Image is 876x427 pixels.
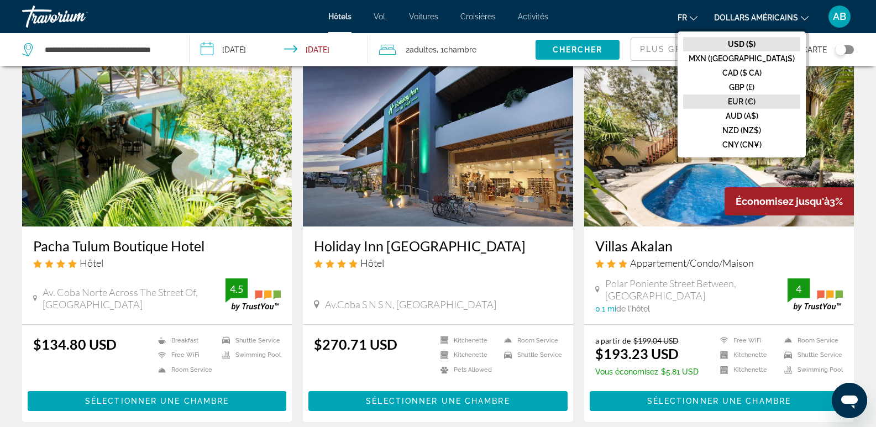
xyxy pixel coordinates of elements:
font: MXN ([GEOGRAPHIC_DATA]$) [689,54,795,63]
span: Plus grandes économies [640,45,772,54]
span: Carte [802,42,827,57]
li: Kitchenette [715,365,779,375]
li: Kitchenette [435,336,499,345]
li: Pets Allowed [435,365,499,375]
div: 4 star Hotel [314,257,562,269]
button: EUR (€) [683,94,800,109]
img: trustyou-badge.svg [225,278,281,311]
button: CNY (CN¥) [683,138,800,152]
iframe: Bouton de lancement de la fenêtre de messagerie [832,383,867,418]
a: Sélectionner une chambre [308,393,567,405]
li: Room Service [499,336,562,345]
a: Hôtels [328,12,352,21]
a: Activités [518,12,548,21]
button: USD ($) [683,37,800,51]
span: a partir de [595,336,631,345]
div: 4 star Hotel [33,257,281,269]
ins: $193.23 USD [595,345,679,362]
button: Changer de devise [714,9,809,25]
button: Sélectionner une chambre [28,391,286,411]
span: Chercher [553,45,603,54]
span: 2 [406,42,437,57]
button: Check-in date: Sep 6, 2025 Check-out date: Sep 10, 2025 [190,33,368,66]
button: Travelers: 2 adults, 0 children [368,33,536,66]
span: de l'hôtel [616,304,650,313]
button: Chercher [536,40,620,60]
font: CAD ($ CA) [722,68,762,77]
span: Vous économisez [595,367,658,376]
button: MXN ([GEOGRAPHIC_DATA]$) [683,51,800,66]
li: Swimming Pool [779,365,843,375]
span: Av.Coba S N S N, [GEOGRAPHIC_DATA] [325,298,496,310]
img: Hotel image [22,50,292,226]
li: Room Service [153,365,217,375]
li: Kitchenette [435,351,499,360]
font: CNY (CN¥) [722,140,762,149]
li: Shuttle Service [779,351,843,360]
button: Sélectionner une chambre [308,391,567,411]
font: USD ($) [728,40,756,49]
font: EUR (€) [728,97,756,106]
ins: $134.80 USD [33,336,117,352]
h3: Holiday Inn [GEOGRAPHIC_DATA] [314,238,562,254]
font: dollars américains [714,13,798,22]
button: AUD (A$) [683,109,800,123]
li: Free WiFi [715,336,779,345]
span: Av. Coba Norte Across The Street Of, [GEOGRAPHIC_DATA] [43,286,225,310]
div: 4.5 [225,282,248,296]
ins: $270.71 USD [314,336,397,352]
del: $199.04 USD [633,336,679,345]
span: Hôtel [80,257,103,269]
span: Sélectionner une chambre [647,397,791,405]
font: Vol. [374,12,387,21]
li: Kitchenette [715,351,779,360]
div: 3 star Apartment [595,257,843,269]
span: Sélectionner une chambre [366,397,510,405]
button: CAD ($ CA) [683,66,800,80]
span: Sélectionner une chambre [85,397,229,405]
a: Sélectionner une chambre [590,393,848,405]
mat-select: Sort by [640,43,696,56]
a: Sélectionner une chambre [28,393,286,405]
img: Hotel image [584,50,854,226]
div: 3% [725,187,854,215]
div: 4 [788,282,810,296]
span: , 1 [437,42,476,57]
button: NZD (NZ$) [683,123,800,138]
li: Breakfast [153,336,217,345]
img: Hotel image [303,50,573,226]
li: Room Service [779,336,843,345]
span: 0.1 mi [595,304,616,313]
button: GBP (£) [683,80,800,94]
a: Villas Akalan [595,238,843,254]
font: NZD (NZ$) [722,126,761,135]
font: AUD (A$) [726,112,758,120]
a: Travorium [22,2,133,31]
p: $5.81 USD [595,367,699,376]
span: Économisez jusqu'à [736,196,830,207]
a: Pacha Tulum Boutique Hotel [33,238,281,254]
font: GBP (£) [729,83,754,92]
a: Croisières [460,12,496,21]
span: Adultes [410,45,437,54]
button: Sélectionner une chambre [590,391,848,411]
button: Menu utilisateur [825,5,854,28]
a: Voitures [409,12,438,21]
li: Free WiFi [153,351,217,360]
li: Swimming Pool [217,351,281,360]
span: Appartement/Condo/Maison [630,257,754,269]
li: Shuttle Service [499,351,562,360]
button: Toggle map [827,45,854,55]
li: Shuttle Service [217,336,281,345]
font: fr [678,13,687,22]
span: Hôtel [360,257,384,269]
